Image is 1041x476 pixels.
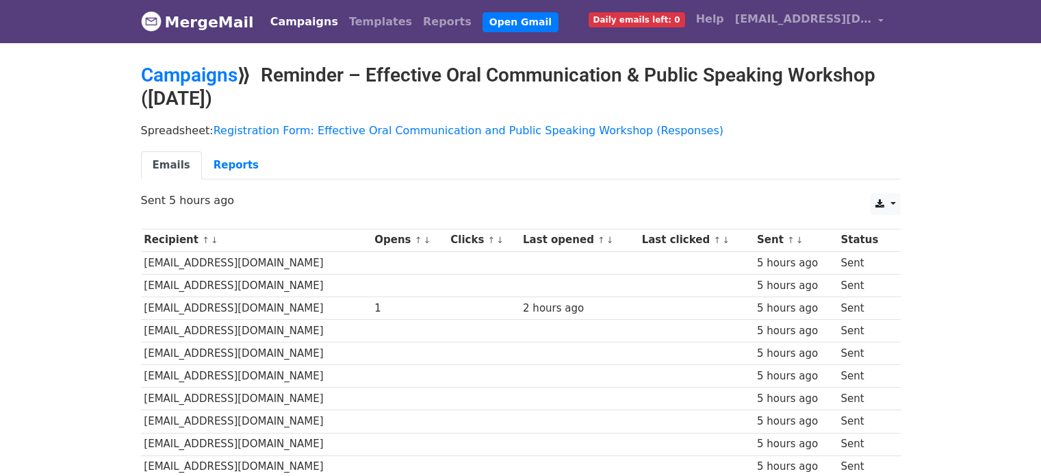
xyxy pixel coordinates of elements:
a: Reports [202,151,270,179]
td: [EMAIL_ADDRESS][DOMAIN_NAME] [141,251,372,274]
td: [EMAIL_ADDRESS][DOMAIN_NAME] [141,410,372,433]
a: ↑ [202,235,209,245]
td: Sent [838,342,892,365]
a: Help [691,5,730,33]
a: ↓ [211,235,218,245]
p: Sent 5 hours ago [141,193,901,208]
div: 1 [374,301,444,316]
a: ↑ [597,235,605,245]
div: 5 hours ago [757,436,834,452]
a: Reports [417,8,477,36]
td: [EMAIL_ADDRESS][DOMAIN_NAME] [141,274,372,297]
a: Open Gmail [483,12,558,32]
div: 5 hours ago [757,391,834,407]
div: 5 hours ago [757,301,834,316]
td: Sent [838,388,892,410]
span: Daily emails left: 0 [589,12,685,27]
a: ↑ [488,235,496,245]
td: Sent [838,410,892,433]
a: ↓ [796,235,804,245]
a: Campaigns [141,64,237,86]
a: Campaigns [265,8,344,36]
h2: ⟫ Reminder – Effective Oral Communication & Public Speaking Workshop ([DATE]) [141,64,901,110]
th: Last clicked [639,229,754,251]
th: Sent [754,229,837,251]
td: [EMAIL_ADDRESS][DOMAIN_NAME] [141,320,372,342]
a: ↑ [713,235,721,245]
div: 2 hours ago [523,301,635,316]
th: Status [838,229,892,251]
p: Spreadsheet: [141,123,901,138]
td: [EMAIL_ADDRESS][DOMAIN_NAME] [141,342,372,365]
a: ↑ [787,235,795,245]
td: Sent [838,365,892,388]
a: Emails [141,151,202,179]
td: [EMAIL_ADDRESS][DOMAIN_NAME] [141,365,372,388]
a: Daily emails left: 0 [583,5,691,33]
a: ↓ [424,235,431,245]
div: 5 hours ago [757,346,834,362]
a: ↓ [722,235,730,245]
a: ↓ [496,235,504,245]
a: [EMAIL_ADDRESS][DOMAIN_NAME] [730,5,890,38]
img: MergeMail logo [141,11,162,32]
a: Templates [344,8,417,36]
td: Sent [838,320,892,342]
div: 5 hours ago [757,459,834,475]
div: 5 hours ago [757,368,834,384]
th: Opens [371,229,447,251]
div: 5 hours ago [757,414,834,429]
th: Last opened [519,229,639,251]
td: Sent [838,297,892,319]
a: ↑ [415,235,422,245]
td: Sent [838,251,892,274]
div: 5 hours ago [757,278,834,294]
a: Registration Form: Effective Oral Communication and Public Speaking Workshop (Responses) [214,124,723,137]
td: [EMAIL_ADDRESS][DOMAIN_NAME] [141,388,372,410]
th: Recipient [141,229,372,251]
span: [EMAIL_ADDRESS][DOMAIN_NAME] [735,11,872,27]
div: 5 hours ago [757,255,834,271]
td: [EMAIL_ADDRESS][DOMAIN_NAME] [141,297,372,319]
td: Sent [838,433,892,455]
td: [EMAIL_ADDRESS][DOMAIN_NAME] [141,433,372,455]
a: MergeMail [141,8,254,36]
th: Clicks [447,229,519,251]
td: Sent [838,274,892,297]
a: ↓ [606,235,614,245]
div: 5 hours ago [757,323,834,339]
